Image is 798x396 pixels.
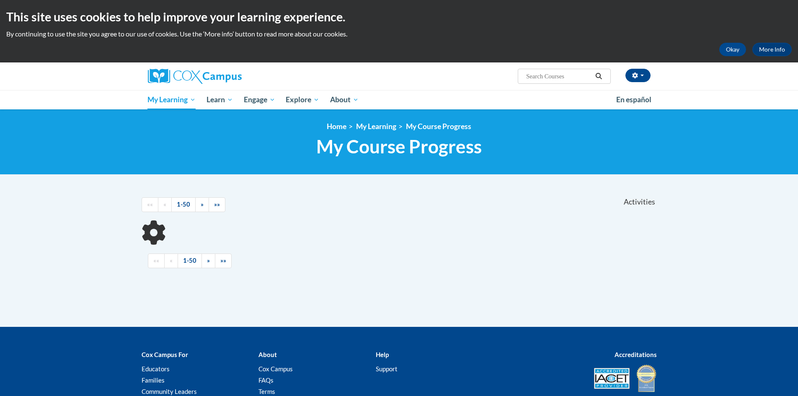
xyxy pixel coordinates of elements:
[330,95,359,105] span: About
[258,376,274,384] a: FAQs
[215,254,232,268] a: End
[171,197,196,212] a: 1-50
[195,197,209,212] a: Next
[376,351,389,358] b: Help
[594,368,630,389] img: Accredited IACET® Provider
[636,364,657,393] img: IDA® Accredited
[280,90,325,109] a: Explore
[158,197,172,212] a: Previous
[201,201,204,208] span: »
[325,90,364,109] a: About
[220,257,226,264] span: »»
[258,388,275,395] a: Terms
[201,254,215,268] a: Next
[356,122,396,131] a: My Learning
[719,43,746,56] button: Okay
[238,90,281,109] a: Engage
[752,43,792,56] a: More Info
[142,365,170,373] a: Educators
[147,201,153,208] span: ««
[615,351,657,358] b: Accreditations
[406,122,471,131] a: My Course Progress
[209,197,225,212] a: End
[616,95,651,104] span: En español
[207,257,210,264] span: »
[258,365,293,373] a: Cox Campus
[214,201,220,208] span: »»
[142,351,188,358] b: Cox Campus For
[142,376,165,384] a: Families
[258,351,277,358] b: About
[525,71,592,81] input: Search Courses
[153,257,159,264] span: ««
[376,365,398,373] a: Support
[142,90,201,109] a: My Learning
[178,254,202,268] a: 1-50
[6,29,792,39] p: By continuing to use the site you agree to our use of cookies. Use the ‘More info’ button to read...
[327,122,346,131] a: Home
[148,69,242,84] img: Cox Campus
[147,95,196,105] span: My Learning
[163,201,166,208] span: «
[286,95,319,105] span: Explore
[170,257,173,264] span: «
[624,197,655,207] span: Activities
[142,388,197,395] a: Community Leaders
[207,95,233,105] span: Learn
[611,91,657,109] a: En español
[135,90,663,109] div: Main menu
[316,135,482,158] span: My Course Progress
[148,254,165,268] a: Begining
[201,90,238,109] a: Learn
[142,197,158,212] a: Begining
[625,69,651,82] button: Account Settings
[6,8,792,25] h2: This site uses cookies to help improve your learning experience.
[244,95,275,105] span: Engage
[592,71,605,81] button: Search
[164,254,178,268] a: Previous
[148,69,307,84] a: Cox Campus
